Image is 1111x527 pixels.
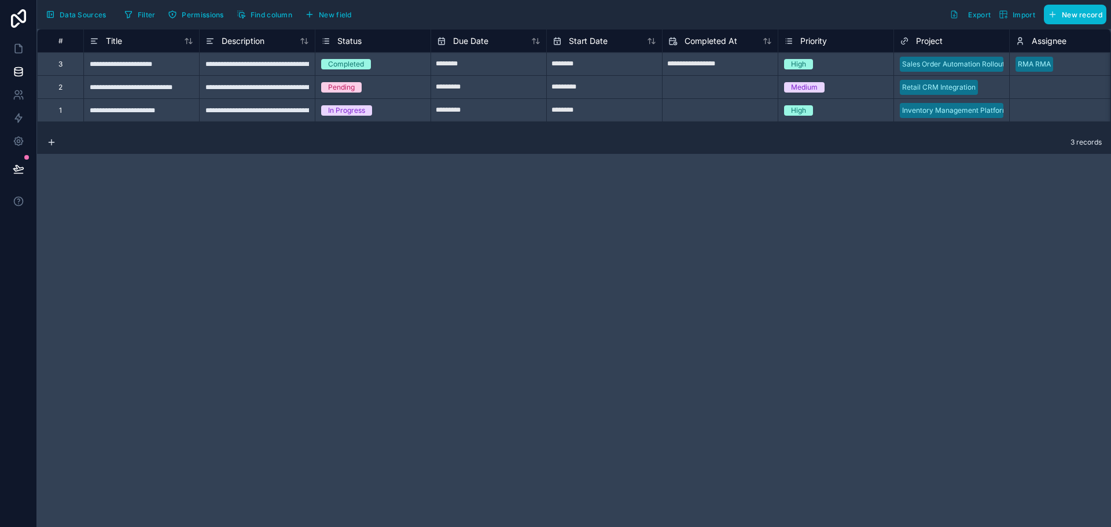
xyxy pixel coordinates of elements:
button: New record [1044,5,1106,24]
div: In Progress [328,105,365,116]
span: Data Sources [60,10,106,19]
div: Sales Order Automation Rollout [902,59,1005,69]
span: Title [106,35,122,47]
span: New field [319,10,352,19]
div: Completed [328,59,364,69]
span: Assignee [1032,35,1066,47]
div: High [791,59,806,69]
div: 3 [58,60,62,69]
span: Import [1013,10,1035,19]
div: RMA RMA [1018,59,1051,69]
span: Due Date [453,35,488,47]
span: Completed At [685,35,737,47]
button: Filter [120,6,160,23]
span: Project [916,35,943,47]
span: Description [222,35,264,47]
div: High [791,105,806,116]
div: Retail CRM Integration [902,82,976,93]
span: Priority [800,35,827,47]
div: Inventory Management Platform Upgrade [902,105,1039,116]
div: Pending [328,82,355,93]
button: Permissions [164,6,227,23]
a: New record [1039,5,1106,24]
span: Find column [251,10,292,19]
div: Medium [791,82,818,93]
span: Filter [138,10,156,19]
span: 3 records [1070,138,1102,147]
div: 1 [59,106,62,115]
div: # [46,36,75,45]
span: Permissions [182,10,223,19]
span: Status [337,35,362,47]
a: Permissions [164,6,232,23]
div: 2 [58,83,62,92]
button: Find column [233,6,296,23]
button: Data Sources [42,5,111,24]
span: Export [968,10,991,19]
button: Import [995,5,1039,24]
button: Export [946,5,995,24]
span: New record [1062,10,1102,19]
button: New field [301,6,356,23]
span: Start Date [569,35,608,47]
